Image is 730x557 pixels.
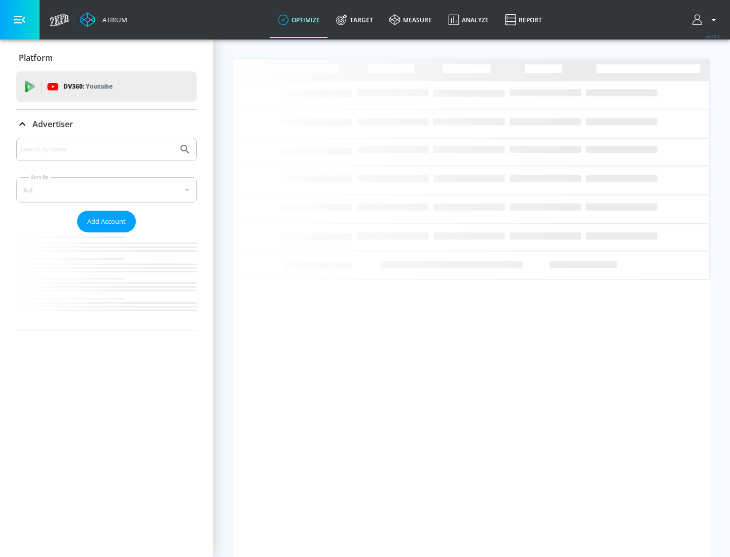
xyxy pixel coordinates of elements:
[20,143,174,156] input: Search by name
[32,118,73,130] p: Advertiser
[63,81,113,92] p: DV360:
[440,2,497,38] a: Analyze
[16,232,197,331] nav: list of Advertiser
[16,138,197,331] div: Advertiser
[86,81,113,92] p: Youtube
[77,211,136,232] button: Add Account
[706,33,720,39] span: v 4.25.4
[270,2,328,38] a: optimize
[497,2,550,38] a: Report
[98,15,127,24] div: Atrium
[328,2,381,38] a: Target
[80,12,127,27] a: Atrium
[381,2,440,38] a: measure
[87,216,126,227] span: Add Account
[16,177,197,203] div: A-Z
[29,174,51,180] label: Sort By
[16,110,197,138] div: Advertiser
[16,71,197,102] div: DV360: Youtube
[19,52,53,63] p: Platform
[16,44,197,72] div: Platform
